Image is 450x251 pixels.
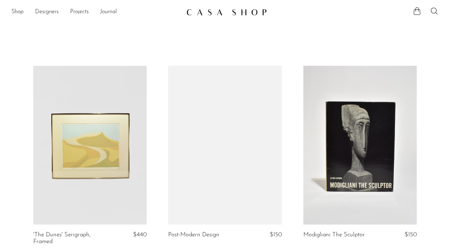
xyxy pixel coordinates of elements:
span: $150 [405,232,417,238]
a: Projects [70,8,89,17]
a: Journal [100,8,117,17]
ul: NEW HEADER MENU [11,6,181,18]
a: Post-Modern Design [168,232,219,238]
a: 'The Dunes' Serigraph, Framed [33,232,108,245]
span: $440 [133,232,147,238]
a: Designers [35,8,59,17]
a: Modigliani The Sculptor [303,232,365,238]
span: $150 [270,232,282,238]
nav: Desktop navigation [11,6,181,18]
a: Shop [11,8,24,17]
